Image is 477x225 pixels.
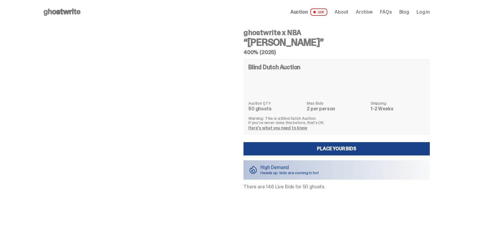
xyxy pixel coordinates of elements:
[243,29,430,36] h4: ghostwrite x NBA
[248,64,300,70] h4: Blind Dutch Auction
[335,10,348,15] a: About
[310,8,328,16] span: LIVE
[307,106,367,111] dd: 2 per person
[290,8,327,16] a: Auction LIVE
[307,101,367,105] dt: Max Bids
[260,171,319,175] p: Heads up: bids are coming in hot
[371,101,425,105] dt: Shipping
[248,106,303,111] dd: 50 ghosts
[243,37,430,47] h3: “[PERSON_NAME]”
[243,142,430,155] a: Place your Bids
[248,101,303,105] dt: Auction QTY
[248,116,425,125] p: Warning: This is a Blind Dutch Auction. If you’ve never done this before, that’s OK.
[243,50,430,55] h5: 400% (2025)
[243,184,430,189] p: There are 146 Live Bids for 50 ghosts.
[371,106,425,111] dd: 1-2 Weeks
[417,10,430,15] a: Log in
[356,10,373,15] a: Archive
[380,10,392,15] a: FAQs
[248,125,307,131] a: Here's what you need to know
[260,165,319,170] p: High Demand
[290,10,308,15] span: Auction
[399,10,409,15] a: Blog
